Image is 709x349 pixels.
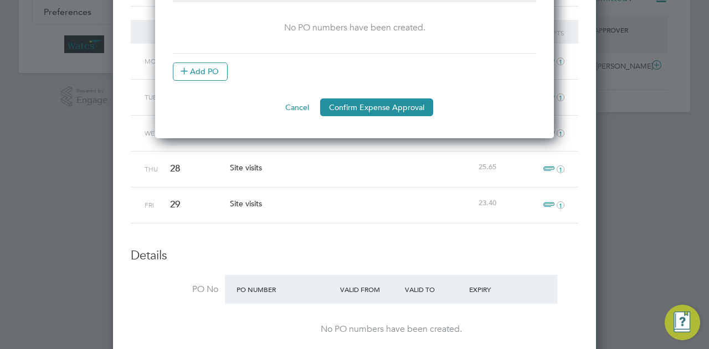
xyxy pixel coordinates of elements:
label: PO No [131,284,218,295]
i: 1 [557,201,564,209]
span: Fri [145,200,154,209]
span: Tue [145,92,157,101]
button: Engage Resource Center [665,305,700,340]
button: Add PO [173,62,228,80]
div: Valid From [337,279,402,299]
span: 28 [170,163,180,174]
div: No PO numbers have been created. [184,22,525,34]
i: 1 [557,93,564,101]
div: Expiry [466,279,531,299]
span: Site visits [230,163,262,173]
span: Mon [145,56,161,65]
span: 25.65 [479,162,496,171]
div: PO Number [234,279,337,299]
span: Site visits [230,199,262,209]
span: Thu [145,164,158,173]
button: Cancel [276,98,318,116]
i: 1 [557,165,564,173]
span: 23.40 [479,198,496,207]
div: Valid To [402,279,467,299]
div: No PO numbers have been created. [236,324,546,335]
span: Wed [145,128,160,137]
i: 1 [557,58,564,65]
i: 1 [557,129,564,137]
span: 29 [170,199,180,210]
h3: Details [131,248,578,264]
button: Confirm Expense Approval [320,98,433,116]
